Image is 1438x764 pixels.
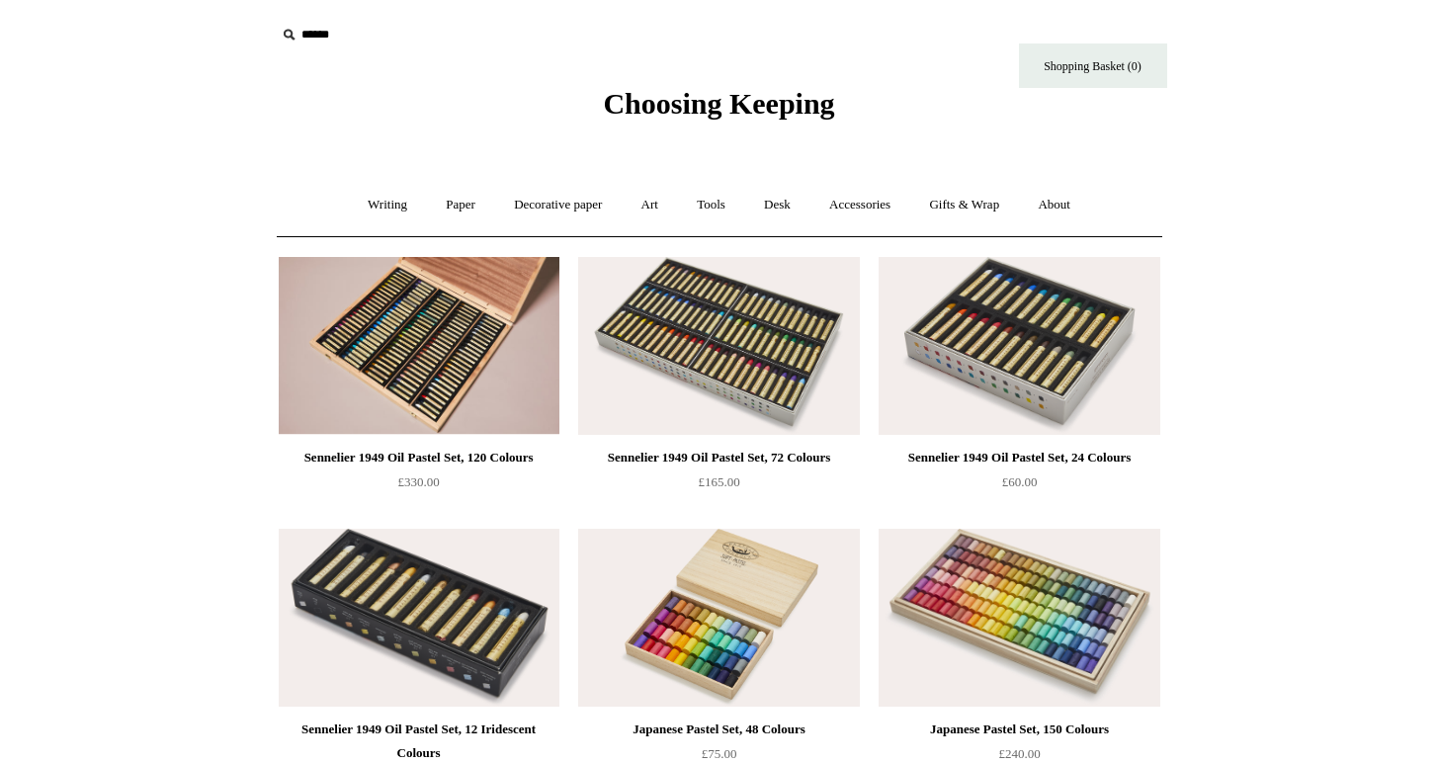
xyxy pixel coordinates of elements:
[279,529,559,707] a: Sennelier 1949 Oil Pastel Set, 12 Iridescent Colours Sennelier 1949 Oil Pastel Set, 12 Iridescent...
[279,529,559,707] img: Sennelier 1949 Oil Pastel Set, 12 Iridescent Colours
[603,87,834,120] span: Choosing Keeping
[911,179,1017,231] a: Gifts & Wrap
[879,529,1159,707] img: Japanese Pastel Set, 150 Colours
[698,474,739,489] span: £165.00
[578,257,859,435] img: Sennelier 1949 Oil Pastel Set, 72 Colours
[578,446,859,527] a: Sennelier 1949 Oil Pastel Set, 72 Colours £165.00
[998,746,1040,761] span: £240.00
[279,257,559,435] a: Sennelier 1949 Oil Pastel Set, 120 Colours Sennelier 1949 Oil Pastel Set, 120 Colours
[583,718,854,741] div: Japanese Pastel Set, 48 Colours
[279,446,559,527] a: Sennelier 1949 Oil Pastel Set, 120 Colours £330.00
[284,446,554,469] div: Sennelier 1949 Oil Pastel Set, 120 Colours
[811,179,908,231] a: Accessories
[496,179,620,231] a: Decorative paper
[702,746,737,761] span: £75.00
[879,257,1159,435] img: Sennelier 1949 Oil Pastel Set, 24 Colours
[1020,179,1088,231] a: About
[884,718,1154,741] div: Japanese Pastel Set, 150 Colours
[879,446,1159,527] a: Sennelier 1949 Oil Pastel Set, 24 Colours £60.00
[603,103,834,117] a: Choosing Keeping
[578,529,859,707] a: Japanese Pastel Set, 48 Colours Japanese Pastel Set, 48 Colours
[428,179,493,231] a: Paper
[879,529,1159,707] a: Japanese Pastel Set, 150 Colours Japanese Pastel Set, 150 Colours
[679,179,743,231] a: Tools
[879,257,1159,435] a: Sennelier 1949 Oil Pastel Set, 24 Colours Sennelier 1949 Oil Pastel Set, 24 Colours
[578,257,859,435] a: Sennelier 1949 Oil Pastel Set, 72 Colours Sennelier 1949 Oil Pastel Set, 72 Colours
[350,179,425,231] a: Writing
[279,257,559,435] img: Sennelier 1949 Oil Pastel Set, 120 Colours
[746,179,808,231] a: Desk
[578,529,859,707] img: Japanese Pastel Set, 48 Colours
[1002,474,1038,489] span: £60.00
[884,446,1154,469] div: Sennelier 1949 Oil Pastel Set, 24 Colours
[397,474,439,489] span: £330.00
[1019,43,1167,88] a: Shopping Basket (0)
[583,446,854,469] div: Sennelier 1949 Oil Pastel Set, 72 Colours
[624,179,676,231] a: Art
